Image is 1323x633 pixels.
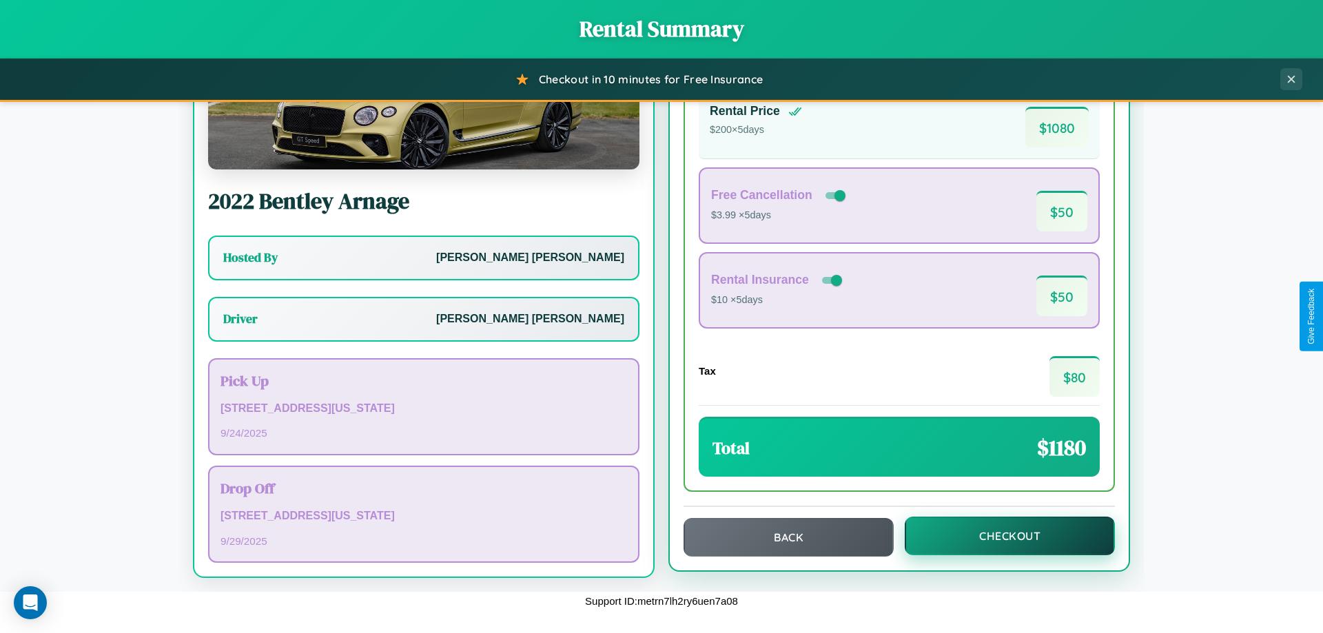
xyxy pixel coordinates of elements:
button: Back [684,518,894,557]
p: $ 200 × 5 days [710,121,802,139]
h1: Rental Summary [14,14,1309,44]
span: $ 80 [1049,356,1100,397]
h3: Hosted By [223,249,278,266]
p: Support ID: metrn7lh2ry6uen7a08 [585,592,738,610]
button: Checkout [905,517,1115,555]
h3: Drop Off [220,478,627,498]
h4: Rental Price [710,104,780,118]
p: $3.99 × 5 days [711,207,848,225]
h3: Total [712,437,750,459]
div: Open Intercom Messenger [14,586,47,619]
div: Give Feedback [1306,289,1316,344]
span: $ 1180 [1037,433,1086,463]
p: [STREET_ADDRESS][US_STATE] [220,506,627,526]
p: [PERSON_NAME] [PERSON_NAME] [436,248,624,268]
p: 9 / 29 / 2025 [220,532,627,550]
p: [PERSON_NAME] [PERSON_NAME] [436,309,624,329]
h3: Pick Up [220,371,627,391]
span: $ 1080 [1025,107,1089,147]
h4: Rental Insurance [711,273,809,287]
h4: Free Cancellation [711,188,812,203]
span: $ 50 [1036,276,1087,316]
h3: Driver [223,311,258,327]
span: $ 50 [1036,191,1087,231]
h4: Tax [699,365,716,377]
h2: 2022 Bentley Arnage [208,186,639,216]
span: Checkout in 10 minutes for Free Insurance [539,72,763,86]
p: 9 / 24 / 2025 [220,424,627,442]
p: [STREET_ADDRESS][US_STATE] [220,399,627,419]
p: $10 × 5 days [711,291,845,309]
